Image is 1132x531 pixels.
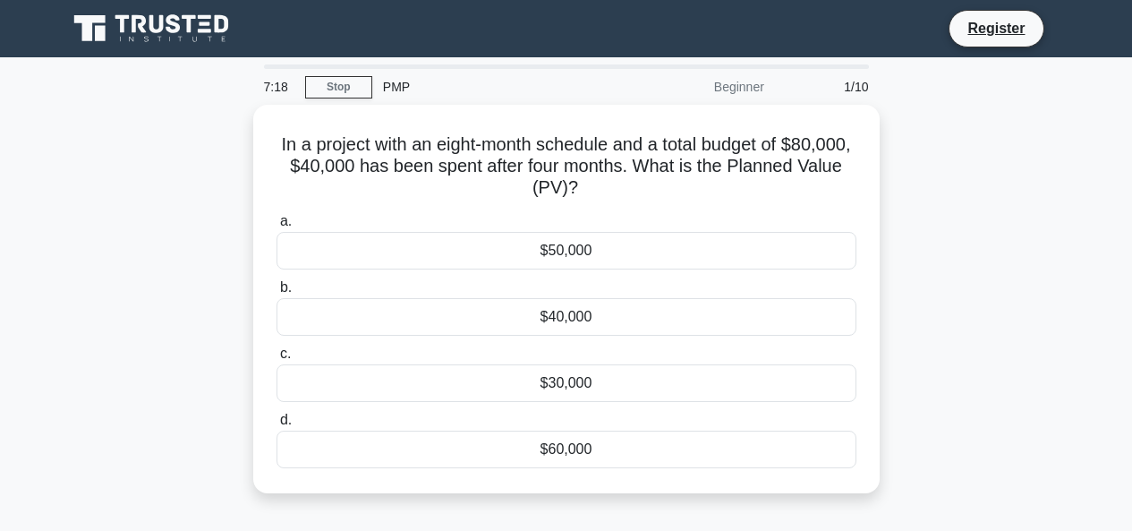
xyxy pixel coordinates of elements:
div: PMP [372,69,618,105]
div: $30,000 [277,364,856,402]
span: d. [280,412,292,427]
div: 7:18 [253,69,305,105]
a: Register [957,17,1035,39]
span: b. [280,279,292,295]
div: $60,000 [277,431,856,468]
span: a. [280,213,292,228]
div: 1/10 [775,69,880,105]
a: Stop [305,76,372,98]
h5: In a project with an eight-month schedule and a total budget of $80,000, $40,000 has been spent a... [275,133,858,200]
div: Beginner [618,69,775,105]
div: $40,000 [277,298,856,336]
div: $50,000 [277,232,856,270]
span: c. [280,346,291,361]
